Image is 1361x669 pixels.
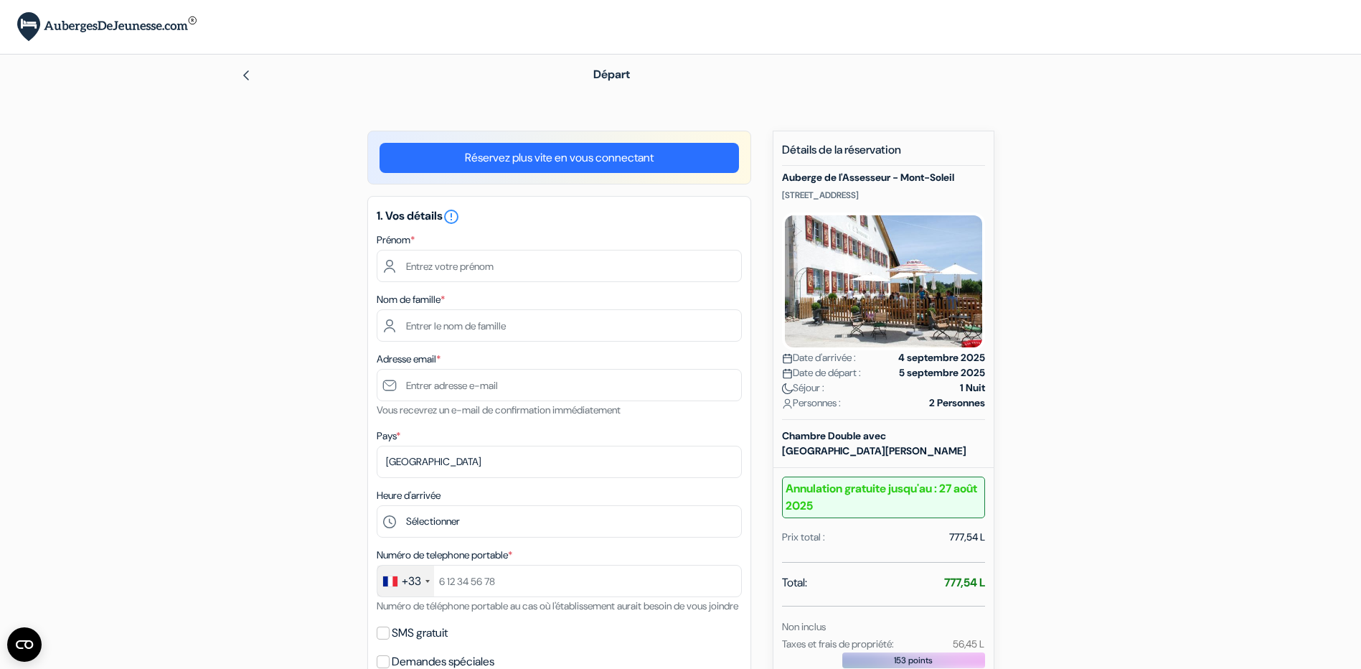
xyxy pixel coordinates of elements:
h5: Auberge de l'Assesseur - Mont-Soleil [782,172,985,184]
label: Heure d'arrivée [377,488,441,503]
strong: 2 Personnes [929,396,985,411]
img: AubergesDeJeunesse.com [17,12,197,42]
span: 153 points [894,654,933,667]
span: Date de départ : [782,365,861,380]
h5: Détails de la réservation [782,143,985,166]
span: Total: [782,574,807,591]
strong: 4 septembre 2025 [898,350,985,365]
img: user_icon.svg [782,398,793,409]
img: moon.svg [782,383,793,394]
small: Vous recevrez un e-mail de confirmation immédiatement [377,403,621,416]
small: Taxes et frais de propriété: [782,637,894,650]
label: Pays [377,429,400,444]
small: 56,45 L [953,637,984,650]
div: Prix total : [782,530,825,545]
span: Départ [593,67,630,82]
input: 6 12 34 56 78 [377,565,742,597]
label: Prénom [377,233,415,248]
button: Ouvrir le widget CMP [7,627,42,662]
input: Entrer le nom de famille [377,309,742,342]
i: error_outline [443,208,460,225]
label: Adresse email [377,352,441,367]
b: Annulation gratuite jusqu'au : 27 août 2025 [782,477,985,518]
div: France: +33 [377,566,434,597]
span: Séjour : [782,380,824,396]
img: calendar.svg [782,368,793,379]
div: +33 [402,573,421,590]
label: Numéro de telephone portable [377,548,512,563]
div: 777,54 L [949,530,985,545]
strong: 1 Nuit [960,380,985,396]
strong: 777,54 L [944,575,985,590]
input: Entrez votre prénom [377,250,742,282]
small: Non inclus [782,620,826,633]
span: Date d'arrivée : [782,350,856,365]
a: error_outline [443,208,460,223]
p: [STREET_ADDRESS] [782,190,985,201]
h5: 1. Vos détails [377,208,742,225]
img: left_arrow.svg [240,70,252,81]
span: Personnes : [782,396,841,411]
label: Nom de famille [377,292,445,307]
small: Numéro de téléphone portable au cas où l'établissement aurait besoin de vous joindre [377,599,738,612]
input: Entrer adresse e-mail [377,369,742,401]
img: calendar.svg [782,353,793,364]
label: SMS gratuit [392,623,448,643]
strong: 5 septembre 2025 [899,365,985,380]
a: Réservez plus vite en vous connectant [380,143,739,173]
b: Chambre Double avec [GEOGRAPHIC_DATA][PERSON_NAME] [782,429,966,457]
